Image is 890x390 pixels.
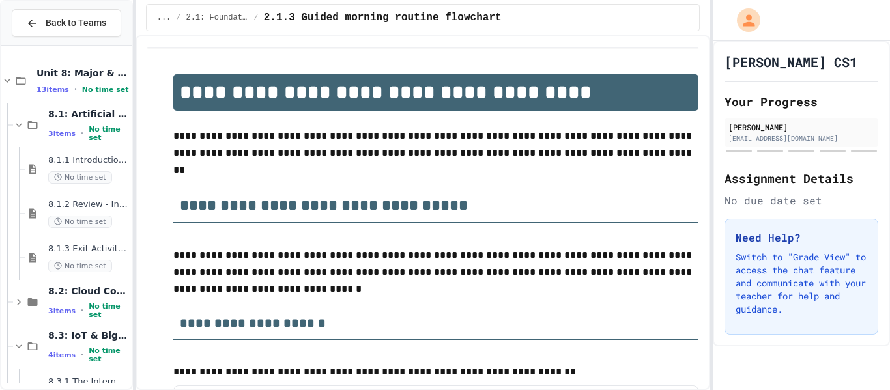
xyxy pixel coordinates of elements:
[81,128,83,139] span: •
[82,85,129,94] span: No time set
[176,12,180,23] span: /
[48,260,112,272] span: No time set
[728,121,874,133] div: [PERSON_NAME]
[36,67,129,79] span: Unit 8: Major & Emerging Technologies
[48,199,129,210] span: 8.1.2 Review - Introduction to Artificial Intelligence
[728,133,874,143] div: [EMAIL_ADDRESS][DOMAIN_NAME]
[725,92,878,111] h2: Your Progress
[782,281,877,337] iframe: chat widget
[725,53,857,71] h1: [PERSON_NAME] CS1
[48,307,76,315] span: 3 items
[48,351,76,359] span: 4 items
[835,338,877,377] iframe: chat widget
[89,302,129,319] span: No time set
[186,12,249,23] span: 2.1: Foundations of Computational Thinking
[48,329,129,341] span: 8.3: IoT & Big Data
[48,108,129,120] span: 8.1: Artificial Intelligence Basics
[48,171,112,184] span: No time set
[81,350,83,360] span: •
[254,12,259,23] span: /
[89,125,129,142] span: No time set
[157,12,171,23] span: ...
[736,230,867,245] h3: Need Help?
[36,85,69,94] span: 13 items
[48,285,129,297] span: 8.2: Cloud Computing
[89,346,129,363] span: No time set
[723,5,764,35] div: My Account
[81,305,83,316] span: •
[48,376,129,387] span: 8.3.1 The Internet of Things and Big Data: Our Connected Digital World
[48,155,129,166] span: 8.1.1 Introduction to Artificial Intelligence
[725,169,878,188] h2: Assignment Details
[264,10,502,25] span: 2.1.3 Guided morning routine flowchart
[48,244,129,255] span: 8.1.3 Exit Activity - AI Detective
[48,130,76,138] span: 3 items
[736,251,867,316] p: Switch to "Grade View" to access the chat feature and communicate with your teacher for help and ...
[48,216,112,228] span: No time set
[74,84,77,94] span: •
[725,193,878,208] div: No due date set
[12,9,121,37] button: Back to Teams
[46,16,106,30] span: Back to Teams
